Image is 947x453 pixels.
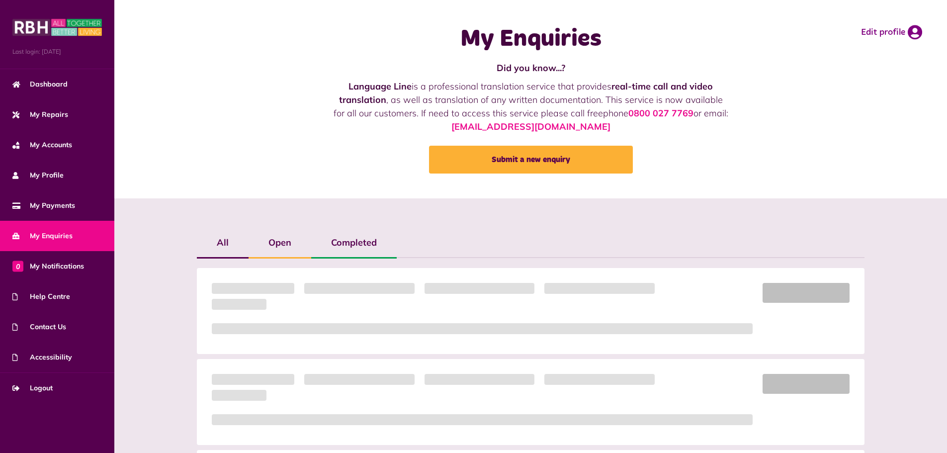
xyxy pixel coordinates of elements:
strong: Did you know...? [497,62,565,74]
span: Dashboard [12,79,68,90]
span: My Accounts [12,140,72,150]
img: MyRBH [12,17,102,37]
a: Edit profile [861,25,922,40]
strong: Language Line [348,81,412,92]
h1: My Enquiries [333,25,729,54]
a: [EMAIL_ADDRESS][DOMAIN_NAME] [451,121,610,132]
span: Last login: [DATE] [12,47,102,56]
a: Submit a new enquiry [429,146,633,174]
span: My Repairs [12,109,68,120]
p: is a professional translation service that provides , as well as translation of any written docum... [333,80,729,133]
span: Help Centre [12,291,70,302]
a: 0800 027 7769 [628,107,693,119]
span: 0 [12,261,23,272]
strong: real-time call and video translation [339,81,713,105]
span: My Payments [12,200,75,211]
span: My Enquiries [12,231,73,241]
span: My Profile [12,170,64,181]
span: My Notifications [12,261,84,272]
span: Contact Us [12,322,66,332]
span: Accessibility [12,352,72,362]
span: Logout [12,383,53,393]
